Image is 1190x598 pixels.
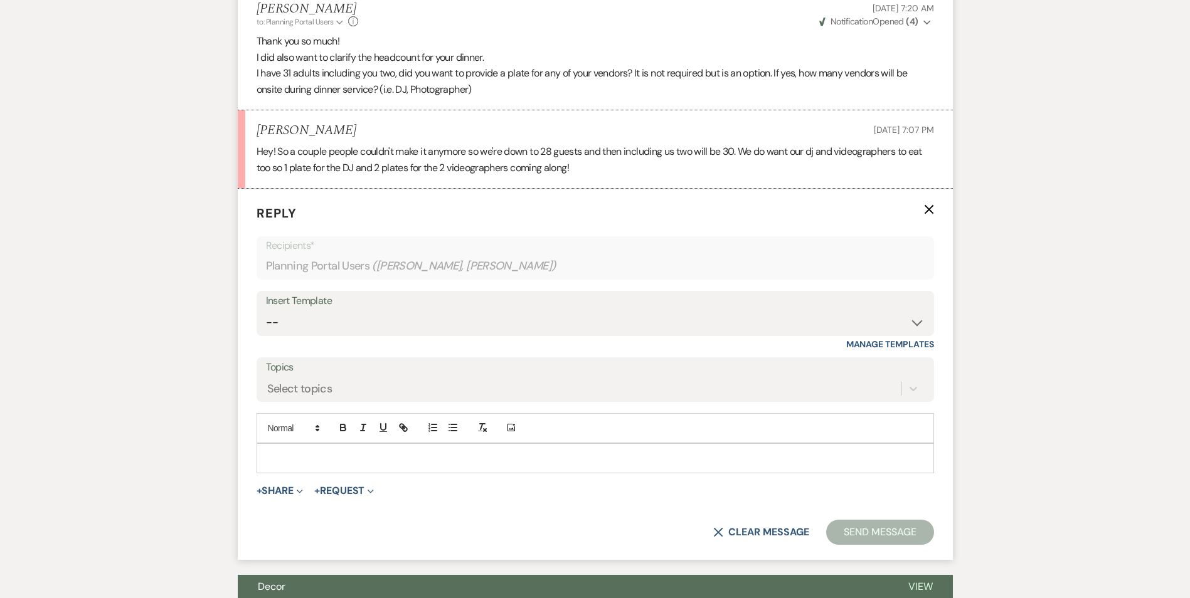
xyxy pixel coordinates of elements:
[257,486,304,496] button: Share
[873,3,933,14] span: [DATE] 7:20 AM
[846,338,934,350] a: Manage Templates
[908,580,933,593] span: View
[266,238,925,254] p: Recipients*
[817,15,934,28] button: NotificationOpened (4)
[257,205,297,221] span: Reply
[906,16,918,27] strong: ( 4 )
[257,33,934,50] p: Thank you so much!
[713,527,809,537] button: Clear message
[257,123,356,139] h5: [PERSON_NAME]
[826,520,933,545] button: Send Message
[257,486,262,496] span: +
[257,65,934,97] p: I have 31 adults including you two, did you want to provide a plate for any of your vendors? It i...
[266,292,925,310] div: Insert Template
[257,17,334,27] span: to: Planning Portal Users
[314,486,320,496] span: +
[258,580,285,593] span: Decor
[831,16,873,27] span: Notification
[257,16,346,28] button: to: Planning Portal Users
[819,16,918,27] span: Opened
[372,258,556,275] span: ( [PERSON_NAME], [PERSON_NAME] )
[257,144,934,176] p: Hey! So a couple people couldn't make it anymore so we're down to 28 guests and then including us...
[314,486,374,496] button: Request
[266,359,925,377] label: Topics
[257,50,934,66] p: I did also want to clarify the headcount for your dinner.
[874,124,933,135] span: [DATE] 7:07 PM
[257,1,359,17] h5: [PERSON_NAME]
[266,254,925,278] div: Planning Portal Users
[267,380,332,397] div: Select topics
